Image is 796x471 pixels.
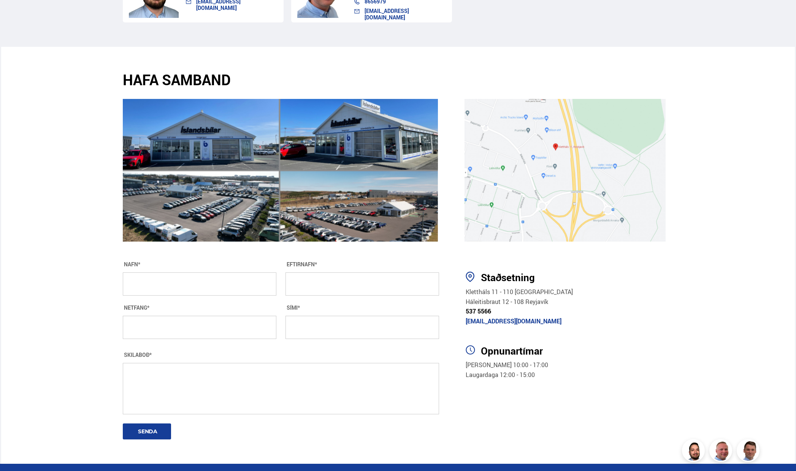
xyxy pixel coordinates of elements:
h2: HAFA SAMBAND [123,71,438,88]
img: pw9sMCDar5Ii6RG5.svg [466,272,474,282]
img: 5L2kbIWUWlfci3BR.svg [466,345,475,355]
button: SENDA [123,423,171,439]
img: zbR9Zwhy8qcY8p2N.png [123,99,438,242]
img: nhp88E3Fdnt1Opn2.png [683,440,706,463]
a: 537 5566 [466,307,491,315]
a: [EMAIL_ADDRESS][DOMAIN_NAME] [466,317,561,325]
img: siFngHWaQ9KaOqBr.png [710,440,733,463]
button: Opna LiveChat spjallviðmót [6,3,29,26]
div: SKILABOÐ* [123,352,439,358]
div: EFTIRNAFN* [285,261,439,267]
div: NETFANG* [123,305,276,311]
h3: Opnunartímar [481,345,673,356]
a: [EMAIL_ADDRESS][DOMAIN_NAME] [365,7,409,21]
a: Háleitisbraut 12 - 108 Reyjavík [466,298,548,306]
div: Staðsetning [481,272,673,283]
img: 1RuqvkYfbre_JAo3.jpg [465,99,666,242]
img: FbJEzSuNWCJXmdc-.webp [738,440,761,463]
div: SÍMI* [285,305,439,311]
span: [PERSON_NAME] 10:00 - 17:00 Laugardaga 12:00 - 15:00 [466,361,548,379]
div: NAFN* [123,261,276,267]
a: Klettháls 11 - 110 [GEOGRAPHIC_DATA] [466,288,573,296]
